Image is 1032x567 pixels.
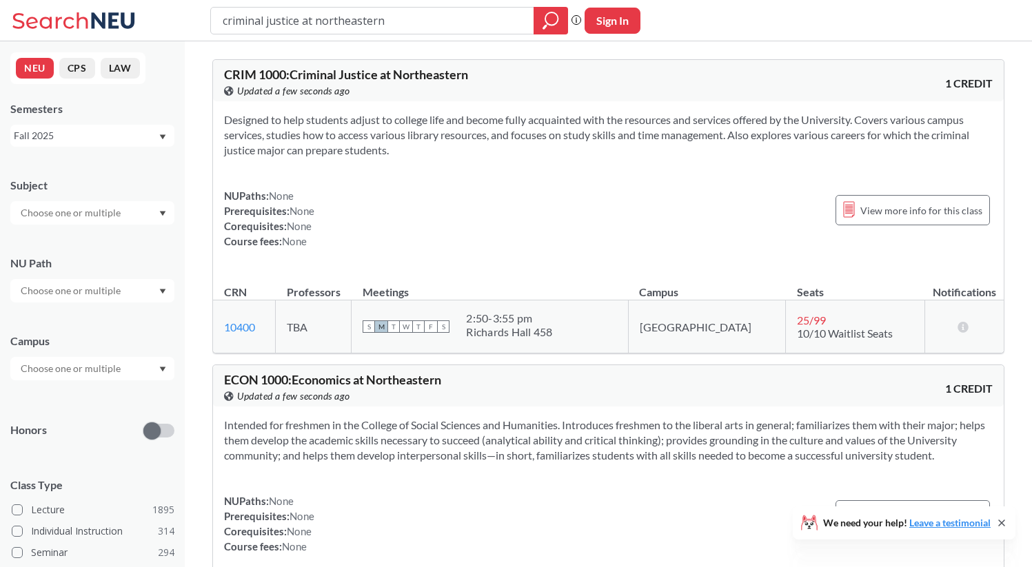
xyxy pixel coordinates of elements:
[10,333,174,349] div: Campus
[224,417,993,463] section: Intended for freshmen in the College of Social Sciences and Humanities. Introduces freshmen to th...
[276,300,352,353] td: TBA
[797,327,893,340] span: 10/10 Waitlist Seats
[224,320,255,333] a: 10400
[10,477,174,493] span: Class Type
[543,11,559,30] svg: magnifying glass
[10,357,174,380] div: Dropdown arrow
[101,58,140,79] button: LAW
[159,289,166,294] svg: Dropdown arrow
[10,201,174,225] div: Dropdown arrow
[10,256,174,271] div: NU Path
[400,320,412,333] span: W
[224,285,247,300] div: CRN
[363,320,375,333] span: S
[276,271,352,300] th: Professors
[860,202,982,219] span: View more info for this class
[425,320,437,333] span: F
[10,178,174,193] div: Subject
[924,271,1004,300] th: Notifications
[287,220,312,232] span: None
[466,325,552,339] div: Richards Hall 458
[224,493,314,554] div: NUPaths: Prerequisites: Corequisites: Course fees:
[16,58,54,79] button: NEU
[159,367,166,372] svg: Dropdown arrow
[269,495,294,507] span: None
[224,67,468,82] span: CRIM 1000 : Criminal Justice at Northeastern
[10,422,47,438] p: Honors
[287,525,312,537] span: None
[224,112,993,158] section: Designed to help students adjust to college life and become fully acquainted with the resources a...
[387,320,400,333] span: T
[437,320,449,333] span: S
[628,300,785,353] td: [GEOGRAPHIC_DATA]
[909,517,991,528] a: Leave a testimonial
[237,389,350,404] span: Updated a few seconds ago
[10,101,174,116] div: Semesters
[12,522,174,540] label: Individual Instruction
[290,205,314,217] span: None
[12,501,174,519] label: Lecture
[282,235,307,247] span: None
[945,76,993,91] span: 1 CREDIT
[14,205,130,221] input: Choose one or multiple
[237,83,350,99] span: Updated a few seconds ago
[158,545,174,560] span: 294
[823,518,991,528] span: We need your help!
[10,279,174,302] div: Dropdown arrow
[412,320,425,333] span: T
[786,271,925,300] th: Seats
[534,7,568,34] div: magnifying glass
[282,540,307,553] span: None
[290,510,314,522] span: None
[224,188,314,249] div: NUPaths: Prerequisites: Corequisites: Course fees:
[269,189,294,202] span: None
[158,524,174,539] span: 314
[945,381,993,396] span: 1 CREDIT
[14,128,158,143] div: Fall 2025
[14,282,130,299] input: Choose one or multiple
[585,8,640,34] button: Sign In
[14,360,130,377] input: Choose one or multiple
[152,502,174,517] span: 1895
[352,271,628,300] th: Meetings
[797,313,826,327] span: 25 / 99
[10,125,174,147] div: Fall 2025Dropdown arrow
[159,134,166,140] svg: Dropdown arrow
[12,544,174,561] label: Seminar
[59,58,95,79] button: CPS
[628,271,785,300] th: Campus
[224,372,441,387] span: ECON 1000 : Economics at Northeastern
[466,311,552,325] div: 2:50 - 3:55 pm
[375,320,387,333] span: M
[159,211,166,216] svg: Dropdown arrow
[221,9,524,32] input: Class, professor, course number, "phrase"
